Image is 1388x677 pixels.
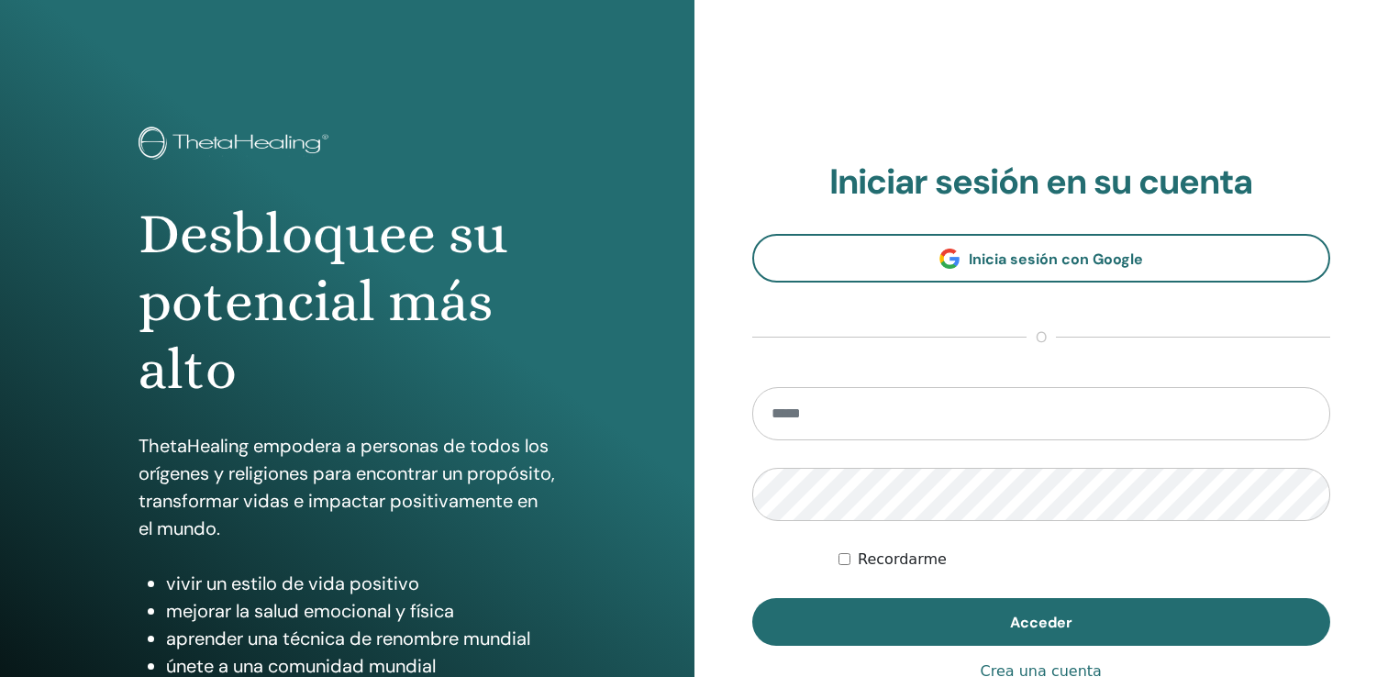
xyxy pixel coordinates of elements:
[752,598,1331,646] button: Acceder
[1010,613,1072,632] span: Acceder
[752,234,1331,283] a: Inicia sesión con Google
[969,250,1143,269] span: Inicia sesión con Google
[139,200,555,405] h1: Desbloquee su potencial más alto
[139,432,555,542] p: ThetaHealing empodera a personas de todos los orígenes y religiones para encontrar un propósito, ...
[752,161,1331,204] h2: Iniciar sesión en su cuenta
[838,549,1330,571] div: Mantenerme autenticado indefinidamente o hasta cerrar la sesión manualmente
[166,570,555,597] li: vivir un estilo de vida positivo
[166,597,555,625] li: mejorar la salud emocional y física
[1027,327,1056,349] span: o
[858,549,947,571] label: Recordarme
[166,625,555,652] li: aprender una técnica de renombre mundial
